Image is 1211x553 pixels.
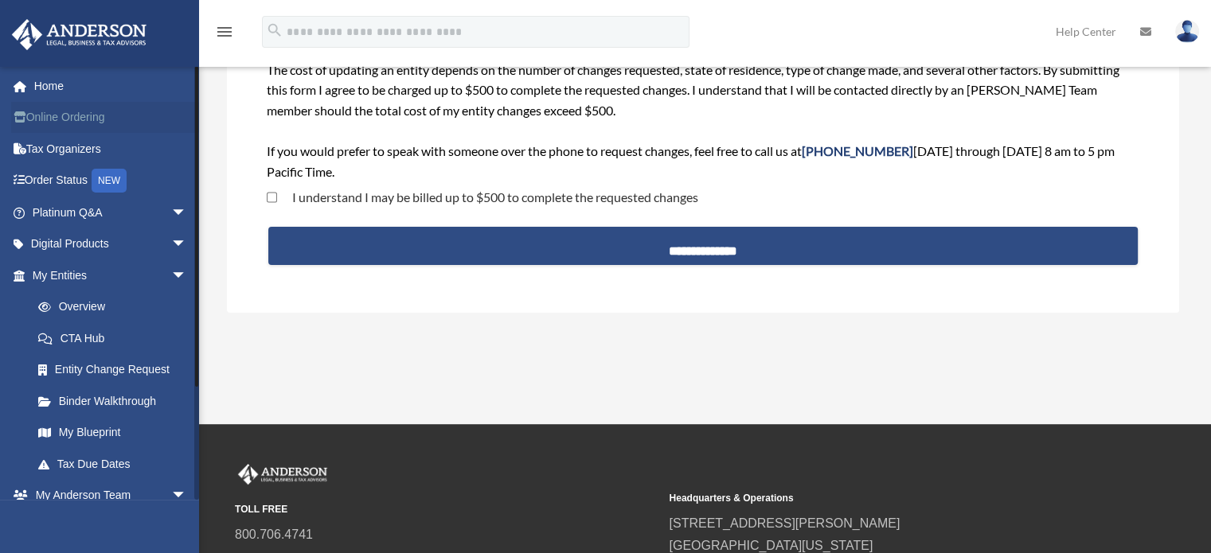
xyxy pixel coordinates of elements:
[669,490,1092,507] small: Headquarters & Operations
[22,417,211,449] a: My Blueprint
[1175,20,1199,43] img: User Pic
[235,464,330,485] img: Anderson Advisors Platinum Portal
[11,228,211,260] a: Digital Productsarrow_drop_down
[235,501,658,518] small: TOLL FREE
[22,322,211,354] a: CTA Hub
[669,516,900,530] a: [STREET_ADDRESS][PERSON_NAME]
[669,539,873,552] a: [GEOGRAPHIC_DATA][US_STATE]
[22,448,211,480] a: Tax Due Dates
[11,259,211,291] a: My Entitiesarrow_drop_down
[22,385,211,417] a: Binder Walkthrough
[802,143,913,158] span: [PHONE_NUMBER]
[171,228,203,261] span: arrow_drop_down
[277,191,698,204] label: I understand I may be billed up to $500 to complete the requested changes
[92,169,127,193] div: NEW
[11,133,211,165] a: Tax Organizers
[235,528,313,541] a: 800.706.4741
[171,259,203,292] span: arrow_drop_down
[22,291,211,323] a: Overview
[22,354,203,386] a: Entity Change Request
[215,22,234,41] i: menu
[7,19,151,50] img: Anderson Advisors Platinum Portal
[11,197,211,228] a: Platinum Q&Aarrow_drop_down
[11,70,211,102] a: Home
[171,480,203,512] span: arrow_drop_down
[11,480,211,512] a: My Anderson Teamarrow_drop_down
[267,62,1119,179] span: The cost of updating an entity depends on the number of changes requested, state of residence, ty...
[11,102,211,134] a: Online Ordering
[215,28,234,41] a: menu
[266,21,283,39] i: search
[171,197,203,229] span: arrow_drop_down
[11,165,211,197] a: Order StatusNEW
